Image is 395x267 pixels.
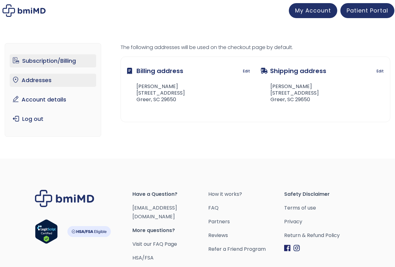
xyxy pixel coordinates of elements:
a: How it works? [208,190,284,199]
p: The following addresses will be used on the checkout page by default. [121,43,390,52]
a: Verify LegitScript Approval for www.bmimd.com [35,219,58,247]
a: Return & Refund Policy [284,231,360,240]
a: Reviews [208,231,284,240]
a: Terms of use [284,204,360,212]
a: [EMAIL_ADDRESS][DOMAIN_NAME] [132,204,177,220]
a: Addresses [10,74,96,87]
span: My Account [295,7,331,14]
a: FAQ [208,204,284,212]
img: Facebook [284,245,290,251]
span: Have a Question? [132,190,208,199]
a: My Account [289,3,337,18]
img: HSA-FSA [67,226,111,237]
a: Edit [243,67,250,76]
nav: Account pages [5,43,101,137]
a: Account details [10,93,96,106]
a: Patient Portal [340,3,394,18]
a: Privacy [284,217,360,226]
a: Partners [208,217,284,226]
a: Refer a Friend Program [208,245,284,254]
a: HSA/FSA [132,254,154,261]
h3: Shipping address [260,63,326,79]
img: My account [2,4,46,17]
a: Visit our FAQ Page [132,240,177,248]
img: Verify Approval for www.bmimd.com [35,219,58,244]
a: Edit [377,67,384,76]
img: Instagram [294,245,300,251]
span: Safety Disclaimer [284,190,360,199]
span: Patient Portal [347,7,388,14]
address: [PERSON_NAME] [STREET_ADDRESS] Greer, SC 29650 [127,83,185,103]
a: Subscription/Billing [10,54,96,67]
a: Log out [10,112,96,126]
h3: Billing address [127,63,183,79]
address: [PERSON_NAME] [STREET_ADDRESS] Greer, SC 29650 [260,83,319,103]
img: Brand Logo [35,190,94,207]
span: More questions? [132,226,208,235]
